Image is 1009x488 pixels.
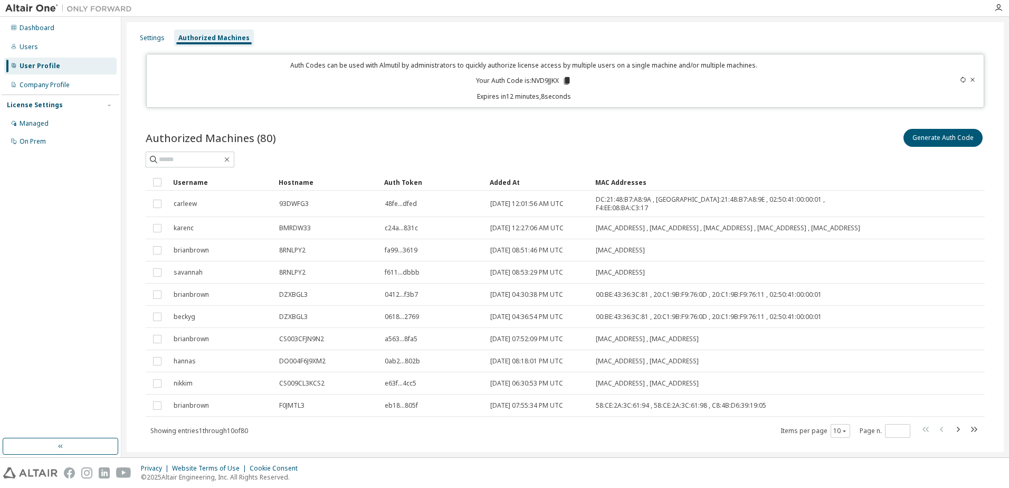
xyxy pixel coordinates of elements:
div: Hostname [279,174,376,191]
div: User Profile [20,62,60,70]
span: Showing entries 1 through 10 of 80 [150,426,248,435]
span: carleew [174,200,197,208]
span: BMRDW33 [279,224,311,232]
div: Cookie Consent [250,464,304,473]
span: 0618...2769 [385,313,419,321]
div: Dashboard [20,24,54,32]
span: Items per page [780,424,850,438]
span: CS003CFJN9N2 [279,335,324,343]
p: © 2025 Altair Engineering, Inc. All Rights Reserved. [141,473,304,482]
span: [DATE] 04:30:38 PM UTC [490,290,563,299]
span: hannas [174,357,196,365]
div: Authorized Machines [178,34,250,42]
img: youtube.svg [116,467,131,478]
div: Users [20,43,38,51]
span: 0ab2...802b [385,357,420,365]
span: f611...dbbb [385,268,420,277]
div: Username [173,174,270,191]
div: Privacy [141,464,172,473]
p: Expires in 12 minutes, 8 seconds [153,92,896,101]
span: Page n. [860,424,910,438]
span: [DATE] 06:30:53 PM UTC [490,379,563,388]
img: Altair One [5,3,137,14]
span: [DATE] 04:36:54 PM UTC [490,313,563,321]
span: [DATE] 12:27:06 AM UTC [490,224,564,232]
img: linkedin.svg [99,467,110,478]
span: beckyg [174,313,195,321]
span: brianbrown [174,401,209,410]
span: brianbrown [174,290,209,299]
span: [DATE] 08:18:01 PM UTC [490,357,563,365]
span: 00:BE:43:36:3C:81 , 20:C1:9B:F9:76:0D , 20:C1:9B:F9:76:11 , 02:50:41:00:00:01 [596,290,822,299]
span: nikkim [174,379,193,388]
span: 48fe...dfed [385,200,417,208]
div: License Settings [7,101,63,109]
span: CS009CL3KCS2 [279,379,325,388]
span: eb18...805f [385,401,418,410]
img: altair_logo.svg [3,467,58,478]
div: Auth Token [384,174,481,191]
span: 93DWFG3 [279,200,309,208]
span: [MAC_ADDRESS] , [MAC_ADDRESS] [596,335,699,343]
span: F0JMTL3 [279,401,304,410]
span: [DATE] 08:53:29 PM UTC [490,268,563,277]
span: a563...8fa5 [385,335,417,343]
span: c24a...831c [385,224,418,232]
button: Generate Auth Code [903,129,983,147]
span: [MAC_ADDRESS] , [MAC_ADDRESS] [596,379,699,388]
span: [MAC_ADDRESS] [596,268,645,277]
button: 10 [833,427,848,435]
span: e63f...4cc5 [385,379,416,388]
img: instagram.svg [81,467,92,478]
span: [DATE] 07:52:09 PM UTC [490,335,563,343]
span: 8RNLPY2 [279,268,306,277]
span: brianbrown [174,335,209,343]
span: brianbrown [174,246,209,255]
div: On Prem [20,137,46,146]
span: [MAC_ADDRESS] [596,246,645,255]
span: 0412...f3b7 [385,290,418,299]
div: Website Terms of Use [172,464,250,473]
div: Company Profile [20,81,70,89]
span: [DATE] 08:51:46 PM UTC [490,246,563,255]
p: Your Auth Code is: NVD9JJKX [476,76,572,86]
div: MAC Addresses [595,174,869,191]
span: DC:21:48:B7:A8:9A , [GEOGRAPHIC_DATA]:21:48:B7:A8:9E , 02:50:41:00:00:01 , F4:EE:08:BA:C3:17 [596,195,868,212]
div: Settings [140,34,165,42]
span: [DATE] 07:55:34 PM UTC [490,401,563,410]
span: [MAC_ADDRESS] , [MAC_ADDRESS] , [MAC_ADDRESS] , [MAC_ADDRESS] , [MAC_ADDRESS] [596,224,860,232]
span: [DATE] 12:01:56 AM UTC [490,200,564,208]
span: [MAC_ADDRESS] , [MAC_ADDRESS] [596,357,699,365]
span: DZXBGL3 [279,290,308,299]
span: Authorized Machines (80) [146,130,276,145]
span: DZXBGL3 [279,313,308,321]
img: facebook.svg [64,467,75,478]
span: fa99...3619 [385,246,417,255]
div: Added At [490,174,587,191]
span: 58:CE:2A:3C:61:94 , 58:CE:2A:3C:61:98 , C8:4B:D6:39:19:05 [596,401,766,410]
span: 00:BE:43:36:3C:81 , 20:C1:9B:F9:76:0D , 20:C1:9B:F9:76:11 , 02:50:41:00:00:01 [596,313,822,321]
p: Auth Codes can be used with Almutil by administrators to quickly authorize license access by mult... [153,61,896,70]
span: DO004F6J9XM2 [279,357,326,365]
span: karenc [174,224,194,232]
span: savannah [174,268,203,277]
span: 8RNLPY2 [279,246,306,255]
div: Managed [20,119,49,128]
